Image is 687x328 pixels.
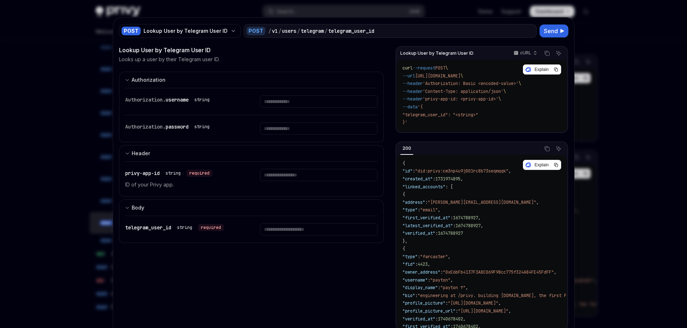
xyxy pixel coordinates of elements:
button: POSTLookup User by Telegram User ID [119,23,241,39]
span: \ [503,89,506,94]
span: '{ [418,104,423,110]
button: cURL [510,47,540,59]
span: , [461,176,463,182]
span: [URL][DOMAIN_NAME] [415,73,461,79]
span: "[PERSON_NAME][EMAIL_ADDRESS][DOMAIN_NAME]" [428,199,536,205]
button: Expand input section [119,72,384,88]
p: cURL [520,50,531,56]
div: required [186,170,212,177]
span: "profile_picture_url" [402,308,455,314]
span: : [415,261,418,267]
button: Expand input section [119,145,384,161]
span: Lookup User by Telegram User ID [400,50,474,56]
span: : [425,199,428,205]
span: "type" [402,254,418,260]
button: Expand input section [119,199,384,216]
div: Header [132,149,150,158]
span: "profile_picture" [402,300,445,306]
button: Ask AI [554,49,563,58]
span: , [508,308,511,314]
span: \ [461,73,463,79]
span: "verified_at" [402,230,435,236]
p: Looks up a user by their Telegram user ID. [119,56,220,63]
span: Send [544,27,558,35]
input: Enter password [260,122,378,135]
div: telegram_user_id [328,27,374,35]
span: "payton ↑" [440,285,466,291]
div: Authorization [132,76,166,84]
span: 1740678402 [438,316,463,322]
button: Send [540,24,568,37]
span: telegram_user_id [125,224,171,231]
span: \ [445,65,448,71]
span: : [418,254,420,260]
span: , [428,261,430,267]
span: 1674788927 [453,215,478,221]
span: { [402,161,405,166]
span: "verified_at" [402,316,435,322]
div: Lookup User by Telegram User ID [119,46,384,54]
span: "created_at" [402,176,433,182]
span: Authorization. [125,123,166,130]
span: --header [402,89,423,94]
span: "did:privy:cm3np4u9j001rc8b73seqmqqk" [415,168,508,174]
div: Authorization.username [125,95,212,104]
span: "display_name" [402,285,438,291]
span: "email" [420,207,438,213]
span: , [463,316,466,322]
span: 1674788927 [455,223,481,229]
span: "id" [402,168,413,174]
button: Ask AI [554,144,563,153]
input: Enter username [260,95,378,108]
span: --header [402,81,423,86]
div: / [297,27,300,35]
div: telegram_user_id [125,223,224,232]
span: : [450,215,453,221]
span: 'Content-Type: application/json' [423,89,503,94]
span: password [166,123,189,130]
span: , [466,285,468,291]
span: "username" [402,277,428,283]
span: : [453,223,455,229]
span: \ [498,96,501,102]
button: Copy the contents from the code block [542,49,552,58]
div: Authorization.password [125,122,212,131]
span: "first_verified_at" [402,215,450,221]
span: : [435,230,438,236]
span: username [166,96,189,103]
span: , [481,223,483,229]
span: 1731974895 [435,176,461,182]
span: privy-app-id [125,170,160,176]
div: Lookup User by Telegram User ID [144,27,228,35]
span: "0xE6bFb4137F3A8C069F98cc775f324A84FE45FdFF" [443,269,554,275]
span: "[URL][DOMAIN_NAME]" [448,300,498,306]
span: : [418,207,420,213]
span: "fid" [402,261,415,267]
div: telegram [301,27,324,35]
div: POST [122,27,141,35]
span: curl [402,65,413,71]
div: 200 [400,144,413,153]
span: 'privy-app-id: <privy-app-id>' [423,96,498,102]
span: : [435,316,438,322]
span: Authorization. [125,96,166,103]
p: ID of your Privy app. [125,180,243,189]
span: "farcaster" [420,254,448,260]
span: "owner_address" [402,269,440,275]
span: : [415,293,418,298]
input: Enter telegram_user_id [260,223,378,235]
div: required [198,224,224,231]
span: , [448,254,450,260]
span: "latest_verified_at" [402,223,453,229]
span: : [413,168,415,174]
div: / [325,27,327,35]
span: "linked_accounts" [402,184,445,190]
div: / [268,27,271,35]
span: , [478,215,481,221]
span: POST [435,65,445,71]
span: 4423 [418,261,428,267]
div: Body [132,203,144,212]
span: "address" [402,199,425,205]
button: Copy the contents from the code block [542,144,552,153]
span: : [438,285,440,291]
